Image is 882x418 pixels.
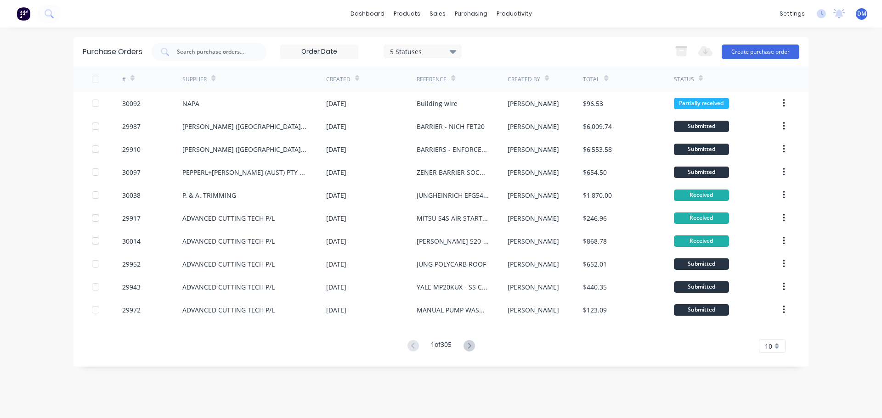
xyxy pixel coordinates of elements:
[674,212,729,224] div: Received
[122,99,141,108] div: 30092
[326,259,346,269] div: [DATE]
[450,7,492,21] div: purchasing
[83,46,142,57] div: Purchase Orders
[583,122,612,131] div: $6,009.74
[583,305,607,315] div: $123.09
[583,236,607,246] div: $868.78
[674,258,729,270] div: Submitted
[674,167,729,178] div: Submitted
[182,213,275,223] div: ADVANCED CUTTING TECH P/L
[583,259,607,269] div: $652.01
[674,304,729,316] div: Submitted
[508,259,559,269] div: [PERSON_NAME]
[182,75,207,84] div: Supplier
[857,10,866,18] span: DM
[326,190,346,200] div: [DATE]
[674,235,729,247] div: Received
[508,282,559,292] div: [PERSON_NAME]
[417,99,458,108] div: Building wire
[122,236,141,246] div: 30014
[122,213,141,223] div: 29917
[176,47,252,56] input: Search purchase orders...
[508,167,559,177] div: [PERSON_NAME]
[417,282,489,292] div: YALE MP20KUX - SS CLADDING - LASERCUTTING
[182,305,275,315] div: ADVANCED CUTTING TECH P/L
[722,45,799,59] button: Create purchase order
[326,122,346,131] div: [DATE]
[508,213,559,223] div: [PERSON_NAME]
[425,7,450,21] div: sales
[508,236,559,246] div: [PERSON_NAME]
[182,167,308,177] div: PEPPERL+[PERSON_NAME] (AUST) PTY LTD
[431,340,452,353] div: 1 of 305
[583,75,599,84] div: Total
[122,145,141,154] div: 29910
[583,145,612,154] div: $6,553.58
[281,45,358,59] input: Order Date
[508,305,559,315] div: [PERSON_NAME]
[583,213,607,223] div: $246.96
[390,46,456,56] div: 5 Statuses
[326,145,346,154] div: [DATE]
[326,213,346,223] div: [DATE]
[674,144,729,155] div: Submitted
[326,236,346,246] div: [DATE]
[765,341,772,351] span: 10
[508,145,559,154] div: [PERSON_NAME]
[508,75,540,84] div: Created By
[775,7,809,21] div: settings
[674,121,729,132] div: Submitted
[417,167,489,177] div: ZENER BARRIER SOCKETS - CPD25 & FBT20
[492,7,537,21] div: productivity
[674,98,729,109] div: Partially received
[417,122,485,131] div: BARRIER - NICH FBT20
[326,305,346,315] div: [DATE]
[182,99,199,108] div: NAPA
[417,213,489,223] div: MITSU S4S AIR START DRY EXHAUST - LASERCUTTING
[389,7,425,21] div: products
[583,167,607,177] div: $654.50
[17,7,30,21] img: Factory
[583,99,603,108] div: $96.53
[122,122,141,131] div: 29987
[583,190,612,200] div: $1,870.00
[122,75,126,84] div: #
[182,236,275,246] div: ADVANCED CUTTING TECH P/L
[508,99,559,108] div: [PERSON_NAME]
[122,259,141,269] div: 29952
[508,122,559,131] div: [PERSON_NAME]
[182,259,275,269] div: ADVANCED CUTTING TECH P/L
[674,281,729,293] div: Submitted
[417,259,486,269] div: JUNG POLYCARB ROOF
[122,167,141,177] div: 30097
[182,145,308,154] div: [PERSON_NAME] ([GEOGRAPHIC_DATA]) PTY LTD
[674,75,694,84] div: Status
[583,282,607,292] div: $440.35
[346,7,389,21] a: dashboard
[417,145,489,154] div: BARRIERS - ENFORCER CPD25
[182,282,275,292] div: ADVANCED CUTTING TECH P/L
[182,122,308,131] div: [PERSON_NAME] ([GEOGRAPHIC_DATA]) PTY LTD
[122,190,141,200] div: 30038
[417,75,447,84] div: Reference
[417,305,489,315] div: MANUAL PUMP WASHER BRACKETS X 10
[182,190,236,200] div: P. & A. TRIMMING
[122,282,141,292] div: 29943
[326,167,346,177] div: [DATE]
[326,282,346,292] div: [DATE]
[851,387,873,409] iframe: Intercom live chat
[122,305,141,315] div: 29972
[326,99,346,108] div: [DATE]
[417,236,489,246] div: [PERSON_NAME] 520-OPC30TT - LASERCUTTING
[508,190,559,200] div: [PERSON_NAME]
[417,190,489,200] div: JUNGHEINRICH EFG545K ANTISTATIC CURTAINS X 1
[674,189,729,201] div: Received
[326,75,351,84] div: Created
